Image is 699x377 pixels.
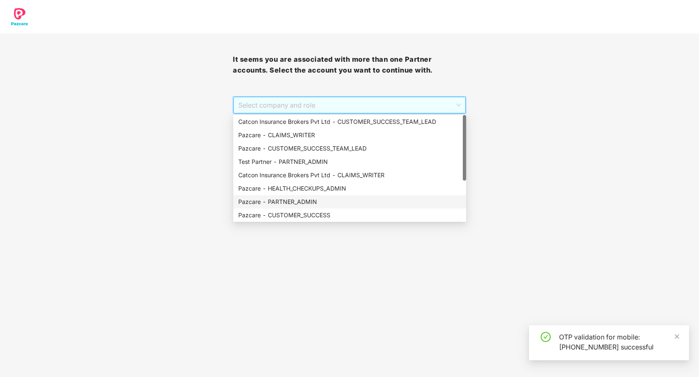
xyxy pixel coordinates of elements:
[233,54,466,75] h3: It seems you are associated with more than one Partner accounts. Select the account you want to c...
[541,332,551,342] span: check-circle
[238,197,461,206] div: Pazcare - PARTNER_ADMIN
[674,334,680,339] span: close
[233,168,466,182] div: Catcon Insurance Brokers Pvt Ltd - CLAIMS_WRITER
[238,211,461,220] div: Pazcare - CUSTOMER_SUCCESS
[238,131,461,140] div: Pazcare - CLAIMS_WRITER
[238,184,461,193] div: Pazcare - HEALTH_CHECKUPS_ADMIN
[233,155,466,168] div: Test Partner - PARTNER_ADMIN
[233,182,466,195] div: Pazcare - HEALTH_CHECKUPS_ADMIN
[233,115,466,128] div: Catcon Insurance Brokers Pvt Ltd - CUSTOMER_SUCCESS_TEAM_LEAD
[238,144,461,153] div: Pazcare - CUSTOMER_SUCCESS_TEAM_LEAD
[233,142,466,155] div: Pazcare - CUSTOMER_SUCCESS_TEAM_LEAD
[559,332,679,352] div: OTP validation for mobile: [PHONE_NUMBER] successful
[233,195,466,209] div: Pazcare - PARTNER_ADMIN
[233,128,466,142] div: Pazcare - CLAIMS_WRITER
[238,97,460,113] span: Select company and role
[238,171,461,180] div: Catcon Insurance Brokers Pvt Ltd - CLAIMS_WRITER
[238,117,461,126] div: Catcon Insurance Brokers Pvt Ltd - CUSTOMER_SUCCESS_TEAM_LEAD
[233,209,466,222] div: Pazcare - CUSTOMER_SUCCESS
[238,157,461,166] div: Test Partner - PARTNER_ADMIN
